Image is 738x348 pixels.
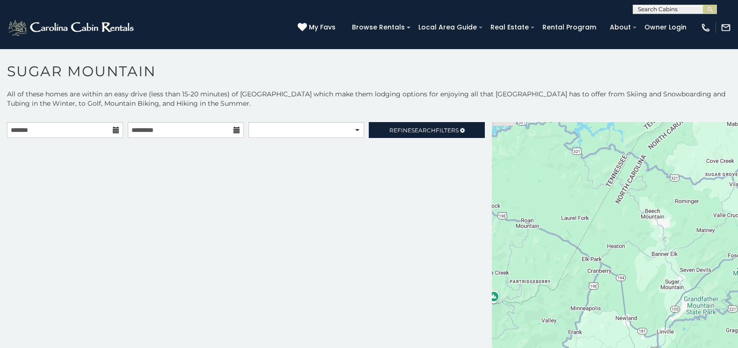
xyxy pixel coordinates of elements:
a: About [605,20,636,35]
a: My Favs [298,22,338,33]
img: White-1-2.png [7,18,137,37]
img: phone-regular-white.png [701,22,711,33]
a: RefineSearchFilters [369,122,485,138]
span: My Favs [309,22,336,32]
span: Refine Filters [389,127,459,134]
img: mail-regular-white.png [721,22,731,33]
a: Local Area Guide [414,20,482,35]
a: Owner Login [640,20,691,35]
a: Browse Rentals [347,20,409,35]
a: Real Estate [486,20,533,35]
a: Rental Program [538,20,601,35]
span: Search [411,127,436,134]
